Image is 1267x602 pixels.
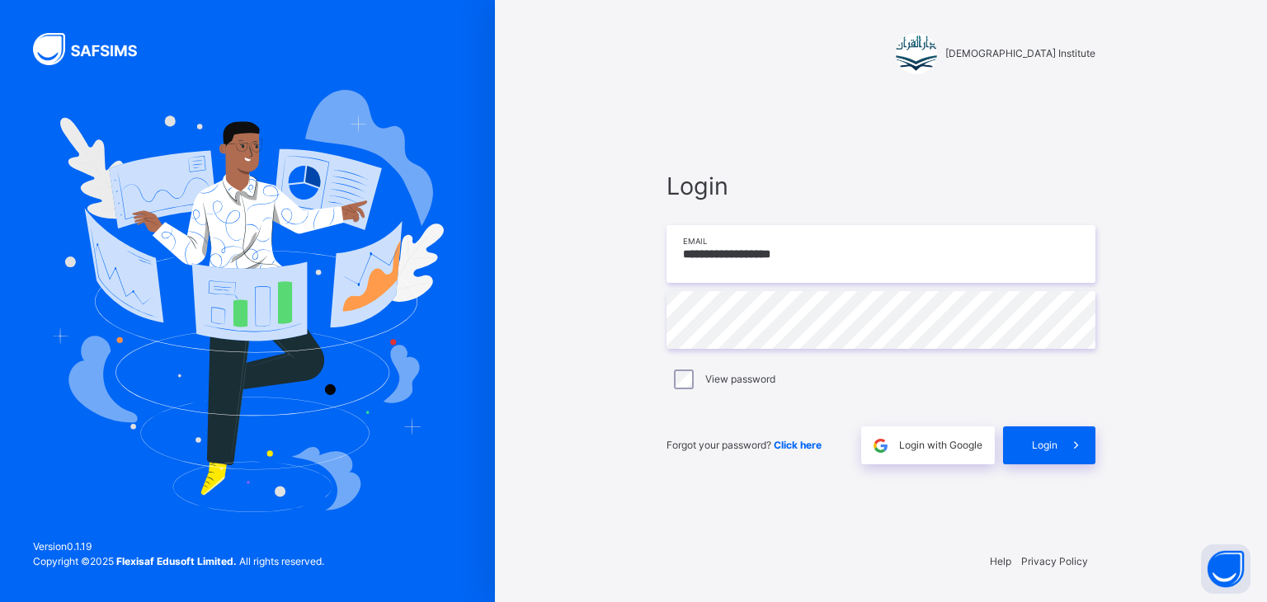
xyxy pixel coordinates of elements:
span: [DEMOGRAPHIC_DATA] Institute [945,46,1095,61]
a: Privacy Policy [1021,555,1088,567]
img: SAFSIMS Logo [33,33,157,65]
span: Login [1032,438,1057,453]
a: Help [990,555,1011,567]
span: Login [666,168,1095,204]
span: Version 0.1.19 [33,539,324,554]
img: Hero Image [51,90,444,512]
strong: Flexisaf Edusoft Limited. [116,555,237,567]
img: google.396cfc9801f0270233282035f929180a.svg [871,436,890,455]
a: Click here [774,439,822,451]
span: Login with Google [899,438,982,453]
label: View password [705,372,775,387]
span: Forgot your password? [666,439,822,451]
span: Copyright © 2025 All rights reserved. [33,555,324,567]
button: Open asap [1201,544,1251,594]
